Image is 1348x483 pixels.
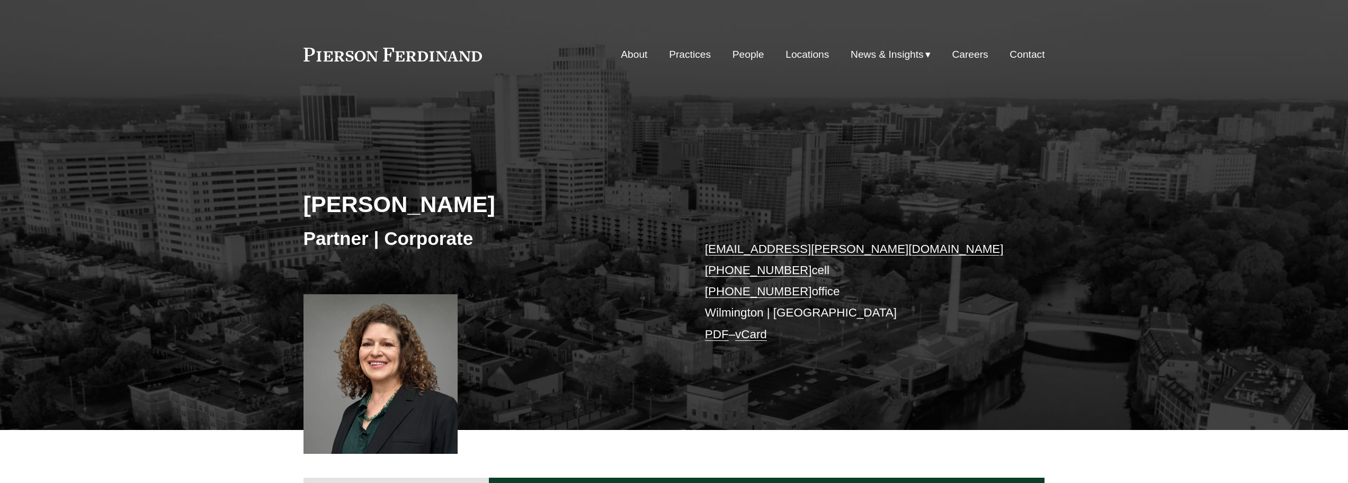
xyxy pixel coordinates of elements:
[669,45,711,65] a: Practices
[705,328,729,341] a: PDF
[705,239,1014,346] p: cell office Wilmington | [GEOGRAPHIC_DATA] –
[705,264,812,277] a: [PHONE_NUMBER]
[1010,45,1045,65] a: Contact
[621,45,647,65] a: About
[733,45,764,65] a: People
[735,328,767,341] a: vCard
[851,46,924,64] span: News & Insights
[952,45,988,65] a: Careers
[303,227,674,250] h3: Partner | Corporate
[785,45,829,65] a: Locations
[303,190,674,218] h2: [PERSON_NAME]
[851,45,931,65] a: folder dropdown
[705,285,812,298] a: [PHONE_NUMBER]
[705,242,1004,256] a: [EMAIL_ADDRESS][PERSON_NAME][DOMAIN_NAME]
